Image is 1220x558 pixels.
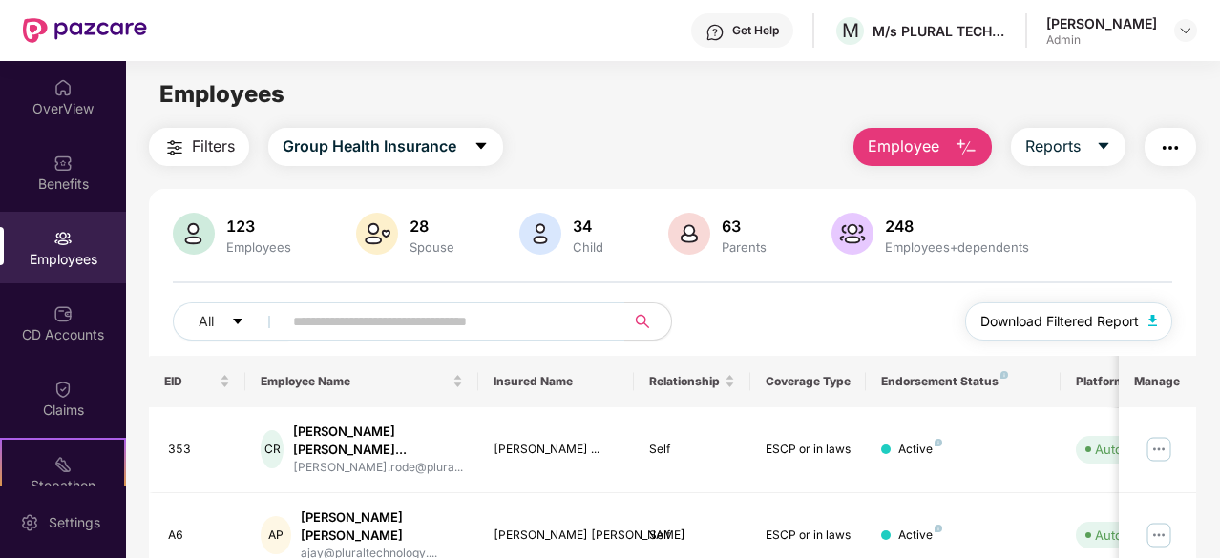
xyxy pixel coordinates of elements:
img: New Pazcare Logo [23,18,147,43]
span: Employee Name [261,374,449,389]
span: All [199,311,214,332]
span: EID [164,374,217,389]
div: Spouse [406,239,458,255]
div: 248 [881,217,1033,236]
div: 34 [569,217,607,236]
img: svg+xml;base64,PHN2ZyB4bWxucz0iaHR0cDovL3d3dy53My5vcmcvMjAwMC9zdmciIHhtbG5zOnhsaW5rPSJodHRwOi8vd3... [356,213,398,255]
button: Group Health Insurancecaret-down [268,128,503,166]
div: Employees+dependents [881,239,1033,255]
div: Admin [1046,32,1157,48]
img: svg+xml;base64,PHN2ZyB4bWxucz0iaHR0cDovL3d3dy53My5vcmcvMjAwMC9zdmciIHdpZHRoPSI4IiBoZWlnaHQ9IjgiIH... [935,525,942,532]
img: svg+xml;base64,PHN2ZyB4bWxucz0iaHR0cDovL3d3dy53My5vcmcvMjAwMC9zdmciIHdpZHRoPSI4IiBoZWlnaHQ9IjgiIH... [935,439,942,446]
div: [PERSON_NAME].rode@plura... [293,459,463,477]
div: [PERSON_NAME] [PERSON_NAME]... [293,423,463,459]
div: Platform Status [1076,374,1181,389]
div: Active [898,441,942,459]
img: svg+xml;base64,PHN2ZyBpZD0iQmVuZWZpdHMiIHhtbG5zPSJodHRwOi8vd3d3LnczLm9yZy8yMDAwL3N2ZyIgd2lkdGg9Ij... [53,154,73,173]
img: svg+xml;base64,PHN2ZyBpZD0iSGVscC0zMngzMiIgeG1sbnM9Imh0dHA6Ly93d3cudzMub3JnLzIwMDAvc3ZnIiB3aWR0aD... [705,23,725,42]
img: svg+xml;base64,PHN2ZyB4bWxucz0iaHR0cDovL3d3dy53My5vcmcvMjAwMC9zdmciIHhtbG5zOnhsaW5rPSJodHRwOi8vd3... [831,213,873,255]
th: Manage [1119,356,1196,407]
th: Insured Name [478,356,634,407]
img: svg+xml;base64,PHN2ZyBpZD0iU2V0dGluZy0yMHgyMCIgeG1sbnM9Imh0dHA6Ly93d3cudzMub3JnLzIwMDAvc3ZnIiB3aW... [20,513,39,532]
div: 353 [168,441,231,459]
span: Relationship [649,374,721,389]
img: svg+xml;base64,PHN2ZyB4bWxucz0iaHR0cDovL3d3dy53My5vcmcvMjAwMC9zdmciIHhtbG5zOnhsaW5rPSJodHRwOi8vd3... [955,136,978,159]
button: Reportscaret-down [1011,128,1125,166]
span: Filters [192,134,235,158]
div: 28 [406,217,458,236]
img: svg+xml;base64,PHN2ZyB4bWxucz0iaHR0cDovL3d3dy53My5vcmcvMjAwMC9zdmciIHhtbG5zOnhsaW5rPSJodHRwOi8vd3... [668,213,710,255]
div: Endorsement Status [881,374,1044,389]
th: Coverage Type [750,356,867,407]
th: EID [149,356,246,407]
img: svg+xml;base64,PHN2ZyB4bWxucz0iaHR0cDovL3d3dy53My5vcmcvMjAwMC9zdmciIHhtbG5zOnhsaW5rPSJodHRwOi8vd3... [1148,315,1158,326]
button: Employee [853,128,992,166]
div: Parents [718,239,770,255]
img: svg+xml;base64,PHN2ZyBpZD0iRW1wbG95ZWVzIiB4bWxucz0iaHR0cDovL3d3dy53My5vcmcvMjAwMC9zdmciIHdpZHRoPS... [53,229,73,248]
img: svg+xml;base64,PHN2ZyB4bWxucz0iaHR0cDovL3d3dy53My5vcmcvMjAwMC9zdmciIHhtbG5zOnhsaW5rPSJodHRwOi8vd3... [173,213,215,255]
div: A6 [168,527,231,545]
div: Child [569,239,607,255]
img: svg+xml;base64,PHN2ZyB4bWxucz0iaHR0cDovL3d3dy53My5vcmcvMjAwMC9zdmciIHhtbG5zOnhsaW5rPSJodHRwOi8vd3... [519,213,561,255]
span: caret-down [1096,138,1111,155]
div: Stepathon [2,476,124,495]
img: svg+xml;base64,PHN2ZyBpZD0iSG9tZSIgeG1sbnM9Imh0dHA6Ly93d3cudzMub3JnLzIwMDAvc3ZnIiB3aWR0aD0iMjAiIG... [53,78,73,97]
div: Self [649,441,735,459]
div: Get Help [732,23,779,38]
button: Allcaret-down [173,302,289,341]
div: 123 [222,217,295,236]
th: Relationship [634,356,750,407]
div: [PERSON_NAME] [PERSON_NAME] [301,508,463,545]
span: M [842,19,859,42]
div: [PERSON_NAME] [1046,14,1157,32]
img: manageButton [1144,434,1174,465]
button: search [624,302,672,341]
div: [PERSON_NAME] ... [494,441,619,459]
div: CR [261,430,284,468]
span: Employees [159,80,284,108]
div: Settings [43,513,106,532]
img: svg+xml;base64,PHN2ZyBpZD0iQ0RfQWNjb3VudHMiIGRhdGEtbmFtZT0iQ0QgQWNjb3VudHMiIHhtbG5zPSJodHRwOi8vd3... [53,304,73,323]
div: [PERSON_NAME] [PERSON_NAME] [494,527,619,545]
div: Auto Verified [1095,440,1171,459]
img: svg+xml;base64,PHN2ZyBpZD0iRHJvcGRvd24tMzJ4MzIiIHhtbG5zPSJodHRwOi8vd3d3LnczLm9yZy8yMDAwL3N2ZyIgd2... [1178,23,1193,38]
div: Auto Verified [1095,526,1171,545]
div: M/s PLURAL TECHNOLOGY PRIVATE LIMITED [873,22,1006,40]
div: AP [261,516,290,554]
div: Self [649,527,735,545]
span: Employee [868,134,939,158]
div: ESCP or in laws [766,441,852,459]
img: svg+xml;base64,PHN2ZyB4bWxucz0iaHR0cDovL3d3dy53My5vcmcvMjAwMC9zdmciIHdpZHRoPSIyNCIgaGVpZ2h0PSIyNC... [1159,136,1182,159]
div: 63 [718,217,770,236]
div: Active [898,527,942,545]
img: svg+xml;base64,PHN2ZyB4bWxucz0iaHR0cDovL3d3dy53My5vcmcvMjAwMC9zdmciIHdpZHRoPSI4IiBoZWlnaHQ9IjgiIH... [1000,371,1008,379]
div: ESCP or in laws [766,527,852,545]
button: Filters [149,128,249,166]
span: Download Filtered Report [980,311,1139,332]
button: Download Filtered Report [965,302,1173,341]
img: svg+xml;base64,PHN2ZyB4bWxucz0iaHR0cDovL3d3dy53My5vcmcvMjAwMC9zdmciIHdpZHRoPSIyNCIgaGVpZ2h0PSIyNC... [163,136,186,159]
th: Employee Name [245,356,478,407]
img: svg+xml;base64,PHN2ZyBpZD0iQ2xhaW0iIHhtbG5zPSJodHRwOi8vd3d3LnczLm9yZy8yMDAwL3N2ZyIgd2lkdGg9IjIwIi... [53,380,73,399]
img: manageButton [1144,520,1174,550]
span: caret-down [473,138,489,155]
span: Reports [1025,134,1081,158]
span: caret-down [231,315,244,330]
div: Employees [222,239,295,255]
img: svg+xml;base64,PHN2ZyB4bWxucz0iaHR0cDovL3d3dy53My5vcmcvMjAwMC9zdmciIHdpZHRoPSIyMSIgaGVpZ2h0PSIyMC... [53,455,73,474]
span: Group Health Insurance [283,134,456,158]
span: search [624,314,662,329]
